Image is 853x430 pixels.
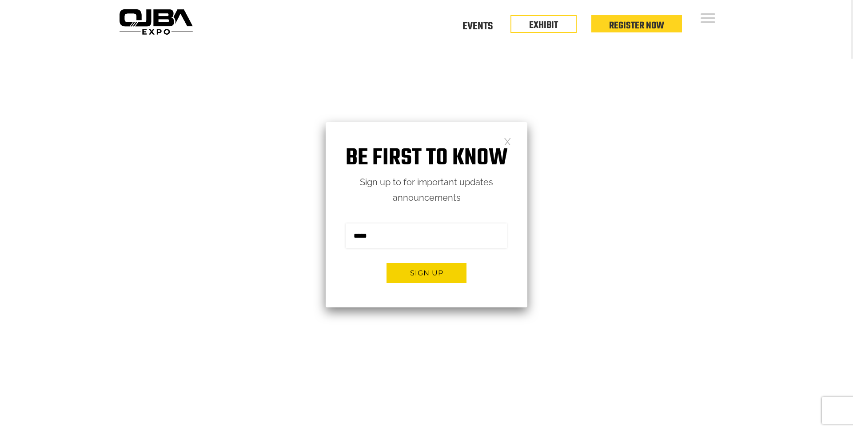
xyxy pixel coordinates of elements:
[387,263,466,283] button: Sign up
[609,18,664,33] a: Register Now
[326,175,527,206] p: Sign up to for important updates announcements
[326,144,527,172] h1: Be first to know
[529,18,558,33] a: EXHIBIT
[504,137,511,145] a: Close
